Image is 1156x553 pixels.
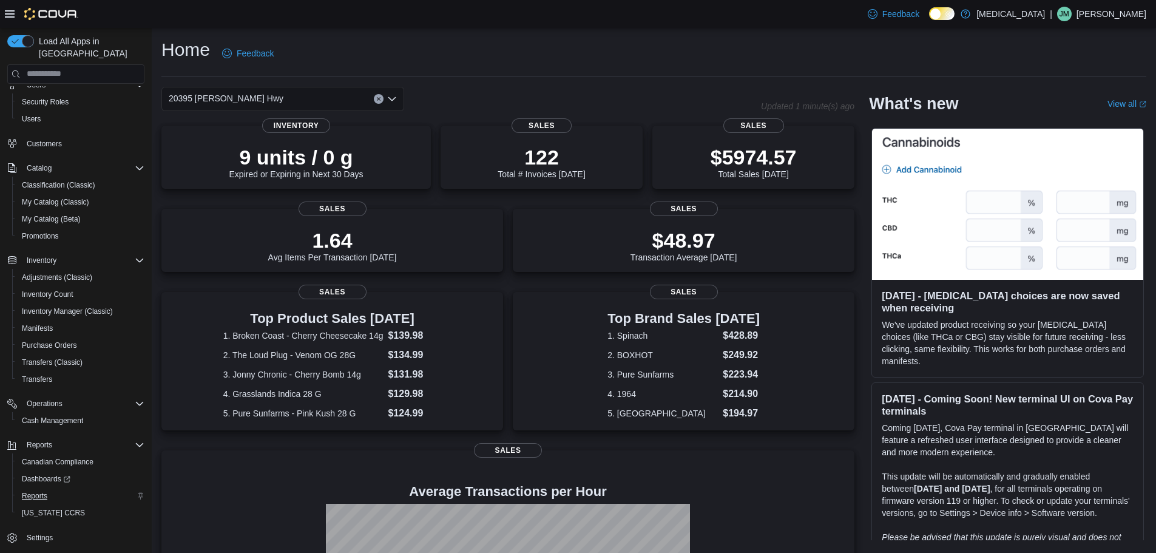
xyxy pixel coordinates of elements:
span: Security Roles [22,97,69,107]
button: Canadian Compliance [12,453,149,470]
h2: What's new [869,94,958,114]
dd: $131.98 [388,367,441,382]
dt: 3. Pure Sunfarms [607,368,718,381]
div: Joel Moore [1057,7,1072,21]
span: Dashboards [17,472,144,486]
h1: Home [161,38,210,62]
button: Reports [2,436,149,453]
span: [US_STATE] CCRS [22,508,85,518]
span: Classification (Classic) [22,180,95,190]
div: Total # Invoices [DATE] [498,145,585,179]
button: Adjustments (Classic) [12,269,149,286]
dd: $214.90 [723,387,760,401]
span: Purchase Orders [17,338,144,353]
span: Catalog [27,163,52,173]
span: Transfers (Classic) [22,358,83,367]
div: Transaction Average [DATE] [630,228,737,262]
a: Transfers [17,372,57,387]
p: | [1050,7,1052,21]
button: Cash Management [12,412,149,429]
span: Canadian Compliance [17,455,144,469]
dt: 4. 1964 [607,388,718,400]
span: Feedback [882,8,919,20]
a: Transfers (Classic) [17,355,87,370]
button: Reports [22,438,57,452]
dt: 3. Jonny Chronic - Cherry Bomb 14g [223,368,384,381]
span: Settings [27,533,53,543]
span: Inventory [262,118,330,133]
p: $48.97 [630,228,737,253]
p: 1.64 [268,228,397,253]
dd: $134.99 [388,348,441,362]
a: Customers [22,137,67,151]
span: My Catalog (Classic) [22,197,89,207]
span: Manifests [17,321,144,336]
dd: $428.89 [723,328,760,343]
div: Avg Items Per Transaction [DATE] [268,228,397,262]
p: [PERSON_NAME] [1077,7,1146,21]
span: Customers [27,139,62,149]
a: Feedback [217,41,279,66]
span: Feedback [237,47,274,59]
span: Sales [723,118,784,133]
span: Inventory Manager (Classic) [22,307,113,316]
dt: 2. BOXHOT [607,349,718,361]
dt: 1. Broken Coast - Cherry Cheesecake 14g [223,330,384,342]
span: Load All Apps in [GEOGRAPHIC_DATA] [34,35,144,59]
dd: $223.94 [723,367,760,382]
dt: 5. Pure Sunfarms - Pink Kush 28 G [223,407,384,419]
button: My Catalog (Classic) [12,194,149,211]
span: Dark Mode [929,20,930,21]
img: Cova [24,8,78,20]
span: Security Roles [17,95,144,109]
button: Clear input [374,94,384,104]
button: Inventory Manager (Classic) [12,303,149,320]
span: Manifests [22,324,53,333]
h3: [DATE] - [MEDICAL_DATA] choices are now saved when receiving [882,290,1134,314]
span: Customers [22,136,144,151]
button: My Catalog (Beta) [12,211,149,228]
a: Feedback [863,2,924,26]
span: Inventory [27,256,56,265]
p: Coming [DATE], Cova Pay terminal in [GEOGRAPHIC_DATA] will feature a refreshed user interface des... [882,422,1134,458]
h3: Top Product Sales [DATE] [223,311,442,326]
dd: $129.98 [388,387,441,401]
a: Security Roles [17,95,73,109]
p: Updated 1 minute(s) ago [761,101,854,111]
a: My Catalog (Classic) [17,195,94,209]
span: Inventory Count [17,287,144,302]
p: We've updated product receiving so your [MEDICAL_DATA] choices (like THCa or CBG) stay visible fo... [882,319,1134,367]
span: Reports [17,489,144,503]
span: Classification (Classic) [17,178,144,192]
input: Dark Mode [929,7,955,20]
a: Dashboards [12,470,149,487]
span: Cash Management [22,416,83,426]
p: $5974.57 [711,145,797,169]
strong: [DATE] and [DATE] [914,484,990,494]
a: Canadian Compliance [17,455,98,469]
span: Promotions [17,229,144,243]
span: Operations [22,396,144,411]
span: Sales [474,443,542,458]
span: Users [22,114,41,124]
span: Inventory [22,253,144,268]
button: Classification (Classic) [12,177,149,194]
button: Purchase Orders [12,337,149,354]
a: Inventory Manager (Classic) [17,304,118,319]
button: Inventory [2,252,149,269]
a: Promotions [17,229,64,243]
span: My Catalog (Beta) [22,214,81,224]
span: Purchase Orders [22,341,77,350]
button: Promotions [12,228,149,245]
dt: 2. The Loud Plug - Venom OG 28G [223,349,384,361]
span: Inventory Count [22,290,73,299]
span: JM [1060,7,1069,21]
dd: $249.92 [723,348,760,362]
a: Classification (Classic) [17,178,100,192]
span: Transfers (Classic) [17,355,144,370]
span: Promotions [22,231,59,241]
button: Security Roles [12,93,149,110]
a: Adjustments (Classic) [17,270,97,285]
span: Users [17,112,144,126]
a: Dashboards [17,472,75,486]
